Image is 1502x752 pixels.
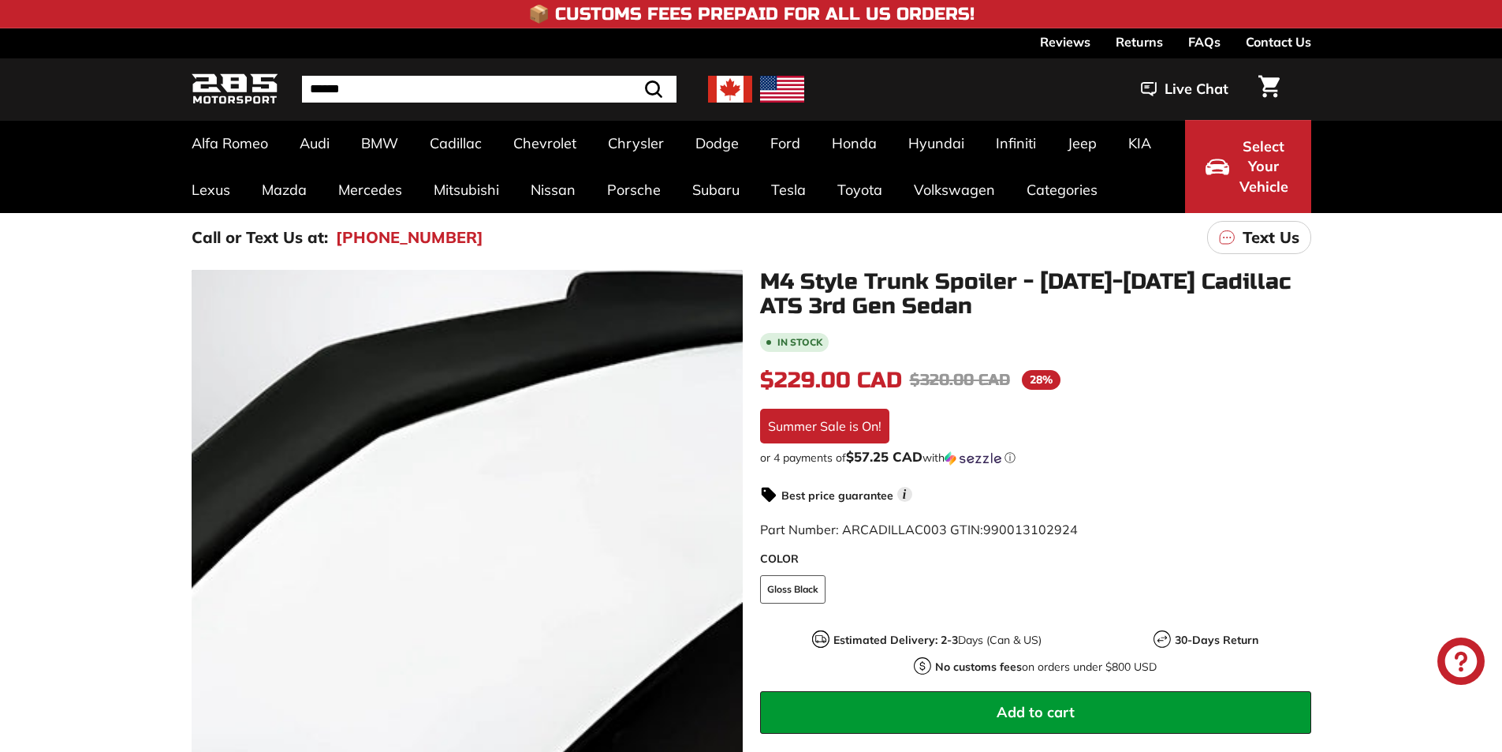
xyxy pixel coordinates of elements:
span: Select Your Vehicle [1237,137,1291,197]
strong: 30-Days Return [1175,633,1258,647]
b: In stock [777,338,822,347]
p: Call or Text Us at: [192,226,328,249]
img: Logo_285_Motorsport_areodynamics_components [192,71,278,108]
a: Text Us [1207,221,1311,254]
div: or 4 payments of with [760,450,1311,466]
button: Add to cart [760,691,1311,734]
span: Part Number: ARCADILLAC003 GTIN: [760,522,1078,537]
span: 990013102924 [983,522,1078,537]
p: Text Us [1243,226,1299,249]
span: Add to cart [997,703,1075,721]
a: Chrysler [592,120,680,166]
span: $229.00 CAD [760,367,902,394]
label: COLOR [760,551,1311,567]
a: Mitsubishi [418,166,515,213]
a: Infiniti [980,120,1052,166]
a: Toyota [822,166,898,213]
a: BMW [345,120,414,166]
p: on orders under $800 USD [935,659,1157,675]
strong: Best price guarantee [781,488,893,503]
p: Days (Can & US) [833,632,1042,649]
a: Subaru [676,166,755,213]
a: Lexus [176,166,246,213]
a: FAQs [1188,28,1221,55]
a: Reviews [1040,28,1090,55]
a: Volkswagen [898,166,1011,213]
a: Cadillac [414,120,498,166]
span: $320.00 CAD [910,370,1010,390]
a: Tesla [755,166,822,213]
a: Jeep [1052,120,1113,166]
a: Porsche [591,166,676,213]
strong: Estimated Delivery: 2-3 [833,633,958,647]
img: Sezzle [945,451,1001,466]
div: Summer Sale is On! [760,409,889,443]
button: Select Your Vehicle [1185,120,1311,213]
input: Search [302,76,676,103]
span: i [897,487,912,502]
a: Audi [284,120,345,166]
a: Returns [1116,28,1163,55]
inbox-online-store-chat: Shopify online store chat [1433,638,1489,689]
a: Nissan [515,166,591,213]
a: Cart [1249,62,1289,116]
strong: No customs fees [935,660,1022,674]
a: [PHONE_NUMBER] [336,226,483,249]
a: Honda [816,120,893,166]
a: Mercedes [322,166,418,213]
a: Ford [755,120,816,166]
a: Dodge [680,120,755,166]
span: $57.25 CAD [846,448,922,465]
a: Mazda [246,166,322,213]
div: or 4 payments of$57.25 CADwithSezzle Click to learn more about Sezzle [760,450,1311,466]
a: Hyundai [893,120,980,166]
a: KIA [1113,120,1167,166]
a: Alfa Romeo [176,120,284,166]
span: Live Chat [1165,79,1228,99]
a: Chevrolet [498,120,592,166]
a: Categories [1011,166,1113,213]
a: Contact Us [1246,28,1311,55]
h1: M4 Style Trunk Spoiler - [DATE]-[DATE] Cadillac ATS 3rd Gen Sedan [760,270,1311,319]
button: Live Chat [1120,69,1249,109]
h4: 📦 Customs Fees Prepaid for All US Orders! [528,5,975,24]
span: 28% [1022,370,1060,390]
